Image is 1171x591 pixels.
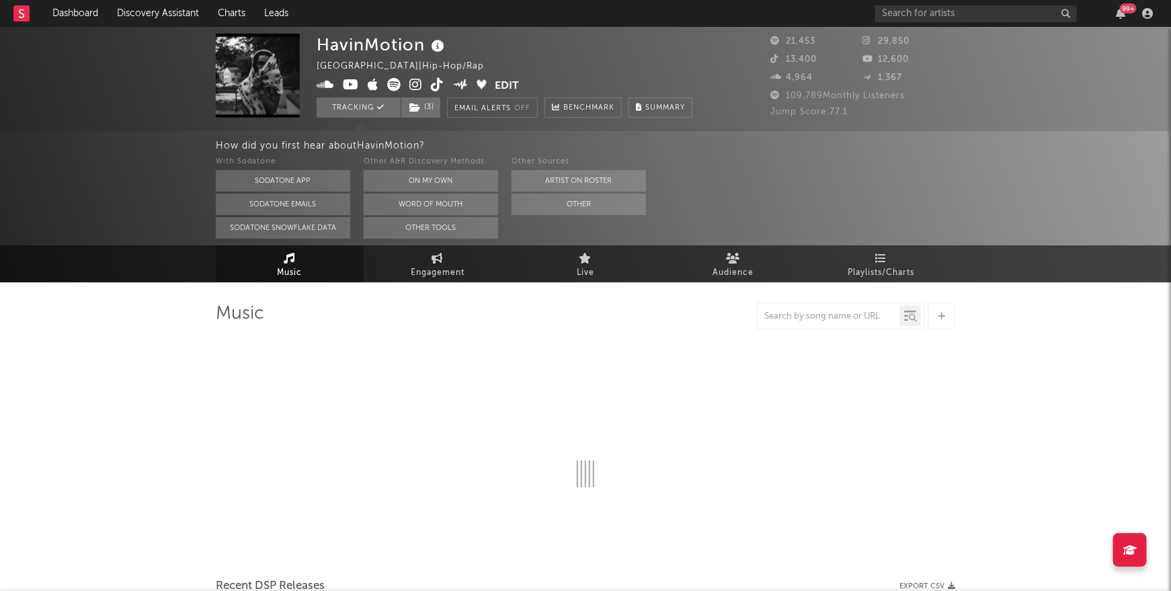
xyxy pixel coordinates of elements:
[1120,3,1137,13] div: 99 +
[512,245,659,282] a: Live
[645,104,685,112] span: Summary
[317,58,499,75] div: [GEOGRAPHIC_DATA] | Hip-Hop/Rap
[512,194,646,215] button: Other
[563,100,614,116] span: Benchmark
[216,154,350,170] div: With Sodatone
[495,78,520,95] button: Edit
[447,97,538,118] button: Email AlertsOff
[863,55,910,64] span: 12,600
[364,154,498,170] div: Other A&R Discovery Methods
[659,245,807,282] a: Audience
[512,154,646,170] div: Other Sources
[401,97,440,118] button: (3)
[216,138,1171,154] div: How did you first hear about HavinMotion ?
[364,217,498,239] button: Other Tools
[848,265,915,281] span: Playlists/Charts
[770,73,813,82] span: 4,964
[770,55,817,64] span: 13,400
[770,37,815,46] span: 21,453
[364,194,498,215] button: Word Of Mouth
[863,37,910,46] span: 29,850
[629,97,692,118] button: Summary
[411,265,465,281] span: Engagement
[770,108,848,116] span: Jump Score: 77.1
[770,91,905,100] span: 109,789 Monthly Listeners
[807,245,955,282] a: Playlists/Charts
[577,265,594,281] span: Live
[216,245,364,282] a: Music
[216,217,350,239] button: Sodatone Snowflake Data
[317,34,448,56] div: HavinMotion
[216,170,350,192] button: Sodatone App
[514,105,530,112] em: Off
[216,194,350,215] button: Sodatone Emails
[364,170,498,192] button: On My Own
[544,97,622,118] a: Benchmark
[512,170,646,192] button: Artist on Roster
[278,265,302,281] span: Music
[364,245,512,282] a: Engagement
[401,97,441,118] span: ( 3 )
[875,5,1077,22] input: Search for artists
[713,265,754,281] span: Audience
[899,582,955,590] button: Export CSV
[1116,8,1125,19] button: 99+
[863,73,903,82] span: 1,367
[758,311,899,322] input: Search by song name or URL
[317,97,401,118] button: Tracking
